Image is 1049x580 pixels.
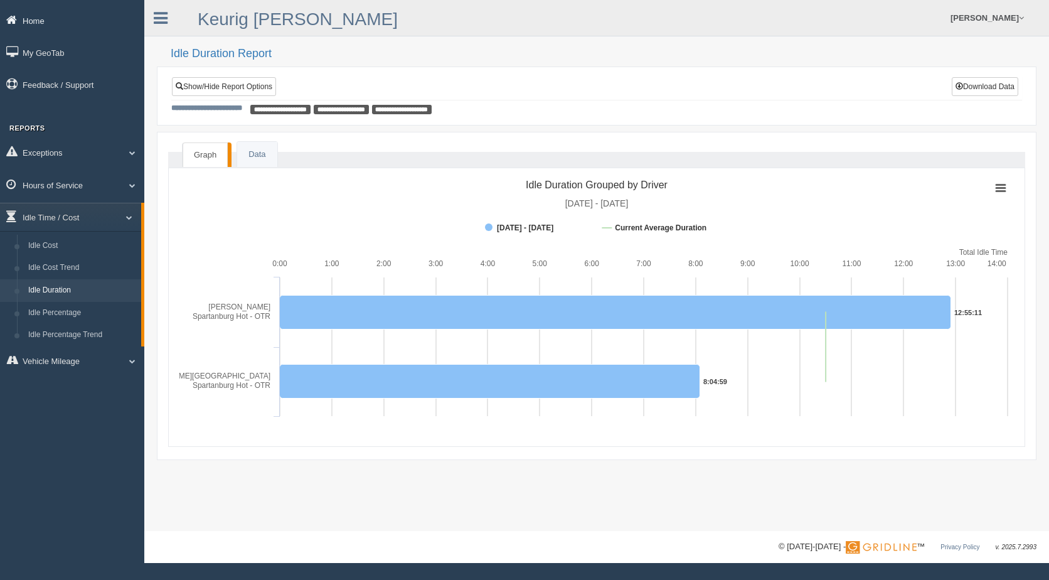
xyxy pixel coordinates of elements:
text: 14:00 [988,259,1006,268]
tspan: [PERSON_NAME][GEOGRAPHIC_DATA] [130,372,270,380]
text: 8:00 [688,259,703,268]
tspan: Spartanburg Hot - OTR [193,381,270,390]
a: Graph [183,142,228,168]
tspan: [PERSON_NAME] [208,303,270,311]
a: Idle Cost [23,235,141,257]
tspan: [DATE] - [DATE] [565,198,629,208]
tspan: Current Average Duration [615,223,706,232]
text: 5:00 [533,259,548,268]
a: Show/Hide Report Options [172,77,276,96]
tspan: Total Idle Time [959,248,1008,257]
h2: Idle Duration Report [171,48,1036,60]
text: 13:00 [946,259,965,268]
text: 10:00 [791,259,809,268]
tspan: 8:04:59 [703,378,727,385]
tspan: [DATE] - [DATE] [497,223,553,232]
a: Privacy Policy [940,544,979,550]
span: v. 2025.7.2993 [996,544,1036,550]
text: 11:00 [842,259,861,268]
a: Idle Percentage [23,302,141,325]
text: 4:00 [481,259,496,268]
text: 9:00 [740,259,755,268]
tspan: Spartanburg Hot - OTR [193,312,270,321]
tspan: 12:55:11 [954,309,982,316]
button: Download Data [952,77,1018,96]
text: 7:00 [636,259,651,268]
a: Idle Duration [23,279,141,302]
a: Idle Percentage Trend [23,324,141,346]
text: 6:00 [584,259,599,268]
tspan: Idle Duration Grouped by Driver [526,180,668,190]
text: 0:00 [272,259,287,268]
text: 3:00 [429,259,444,268]
a: Idle Cost Trend [23,257,141,279]
img: Gridline [846,541,917,554]
div: © [DATE]-[DATE] - ™ [779,540,1036,554]
text: 1:00 [324,259,339,268]
a: Data [237,142,277,168]
text: 12:00 [894,259,913,268]
text: 2:00 [376,259,391,268]
a: Keurig [PERSON_NAME] [198,9,398,29]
